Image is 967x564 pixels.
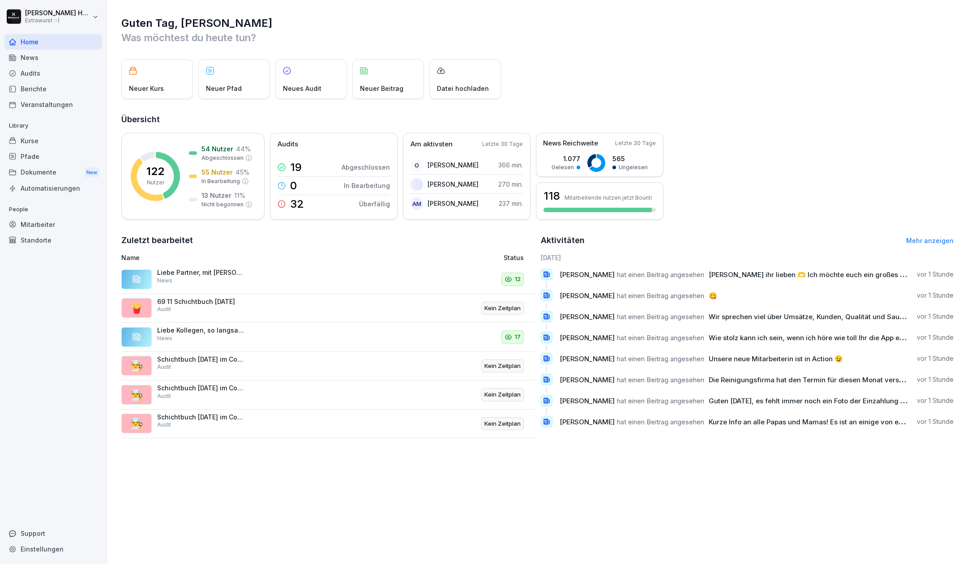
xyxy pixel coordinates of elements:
h6: [DATE] [541,253,954,262]
span: hat einen Beitrag angesehen [617,376,704,384]
p: Status [504,253,524,262]
span: [PERSON_NAME] [560,397,615,405]
a: Einstellungen [4,541,102,557]
p: vor 1 Stunde [917,354,954,363]
p: 54 Nutzer [201,144,233,154]
p: 11 % [234,191,245,200]
span: [PERSON_NAME] [560,376,615,384]
p: Name [121,253,382,262]
p: 45 % [235,167,249,177]
p: Neuer Kurs [129,84,164,93]
span: hat einen Beitrag angesehen [617,397,704,405]
div: Berichte [4,81,102,97]
p: Liebe Partner, mit [PERSON_NAME] möchten wir euch darüber informieren, dass seit [DATE] unsere kr... [157,269,247,277]
a: Standorte [4,232,102,248]
a: 🍟69 11 Schichtbuch [DATE]AuditKein Zeitplan [121,294,535,323]
p: Was möchtest du heute tun? [121,30,954,45]
h3: 118 [543,188,560,204]
p: 🍟 [130,300,143,316]
p: Audit [157,392,171,400]
p: Letzte 30 Tage [615,139,656,147]
div: AM [411,197,423,210]
p: Datei hochladen [437,84,489,93]
p: News [157,277,172,285]
p: vor 1 Stunde [917,333,954,342]
p: News Reichweite [543,138,598,149]
a: Veranstaltungen [4,97,102,112]
p: News [157,334,172,342]
a: Mehr anzeigen [906,237,954,244]
p: vor 1 Stunde [917,312,954,321]
h2: Aktivitäten [541,234,585,247]
a: Kurse [4,133,102,149]
p: vor 1 Stunde [917,417,954,426]
h2: Übersicht [121,113,954,126]
p: Mitarbeitende nutzen jetzt Bounti [565,194,652,201]
p: vor 1 Stunde [917,291,954,300]
p: Abgeschlossen [342,162,390,172]
div: O [411,159,423,171]
p: Schichtbuch [DATE] im Container [157,355,247,363]
p: 👨‍🍳 [130,387,143,403]
span: hat einen Beitrag angesehen [617,270,704,279]
p: Neues Audit [283,84,321,93]
p: Abgeschlossen [201,154,244,162]
p: 565 [612,154,648,163]
p: 19 [290,162,302,173]
p: vor 1 Stunde [917,270,954,279]
p: Kein Zeitplan [484,362,521,371]
p: Extrawurst :-) [25,17,90,24]
span: 😋 [709,291,717,300]
p: Letzte 30 Tage [482,140,523,148]
a: Liebe Kollegen, so langsam werden die Tage wieder dunkler und das schlechte Wetter kommt näher. B... [121,323,535,352]
p: Neuer Pfad [206,84,242,93]
span: [PERSON_NAME] [560,355,615,363]
p: Neuer Beitrag [360,84,403,93]
p: Am aktivsten [411,139,453,150]
a: Automatisierungen [4,180,102,196]
p: 237 min. [499,199,523,208]
p: 69 11 Schichtbuch [DATE] [157,298,247,306]
p: Audits [278,139,298,150]
p: [PERSON_NAME] [428,160,479,170]
p: Audit [157,421,171,429]
span: [PERSON_NAME] [560,270,615,279]
span: Unsere neue Mitarbeiterin ist in Action 😉 [709,355,843,363]
p: Library [4,119,102,133]
span: [PERSON_NAME] [560,333,615,342]
p: Schichtbuch [DATE] im Container [157,413,247,421]
a: 👨‍🍳Schichtbuch [DATE] im ContainerAuditKein Zeitplan [121,410,535,439]
p: Gelesen [552,163,574,171]
h2: Zuletzt bearbeitet [121,234,535,247]
h1: Guten Tag, [PERSON_NAME] [121,16,954,30]
div: New [84,167,99,178]
p: Kein Zeitplan [484,304,521,313]
p: [PERSON_NAME] [428,199,479,208]
p: 1.077 [552,154,580,163]
a: Audits [4,65,102,81]
div: Support [4,526,102,541]
p: 13 Nutzer [201,191,231,200]
span: hat einen Beitrag angesehen [617,418,704,426]
p: 270 min. [498,179,523,189]
span: hat einen Beitrag angesehen [617,333,704,342]
p: [PERSON_NAME] [428,179,479,189]
span: [PERSON_NAME] [560,291,615,300]
p: Audit [157,363,171,371]
span: hat einen Beitrag angesehen [617,291,704,300]
p: [PERSON_NAME] Hagebaum [25,9,90,17]
p: 👨‍🍳 [130,415,143,432]
p: vor 1 Stunde [917,375,954,384]
a: 👨‍🍳Schichtbuch [DATE] im ContainerAuditKein Zeitplan [121,380,535,410]
p: 32 [290,199,304,209]
p: In Bearbeitung [344,181,390,190]
a: 👨‍🍳Schichtbuch [DATE] im ContainerAuditKein Zeitplan [121,352,535,381]
a: News [4,50,102,65]
span: [PERSON_NAME] [560,312,615,321]
div: Dokumente [4,164,102,181]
